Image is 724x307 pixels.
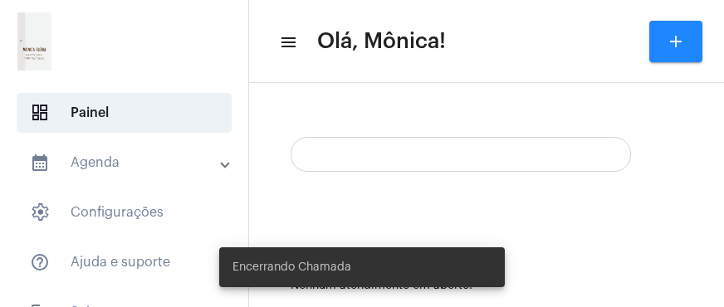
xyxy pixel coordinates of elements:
[30,202,50,222] span: sidenav icon
[666,32,686,51] mat-icon: add
[317,28,446,55] span: Olá, Mônica!
[17,192,232,232] span: Configurações
[30,103,50,123] span: sidenav icon
[10,143,248,183] mat-expansion-panel-header: sidenav iconAgenda
[30,252,222,272] mat-panel-title: Ajuda e suporte
[279,32,296,52] mat-icon: sidenav icon
[10,242,248,282] mat-expansion-panel-header: sidenav iconAjuda e suporte
[30,252,50,272] mat-icon: sidenav icon
[17,93,232,133] span: Painel
[13,8,56,75] img: 21e865a3-0c32-a0ee-b1ff-d681ccd3ac4b.png
[232,259,351,275] span: Encerrando Chamada
[30,153,222,173] mat-panel-title: Agenda
[30,153,50,173] mat-icon: sidenav icon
